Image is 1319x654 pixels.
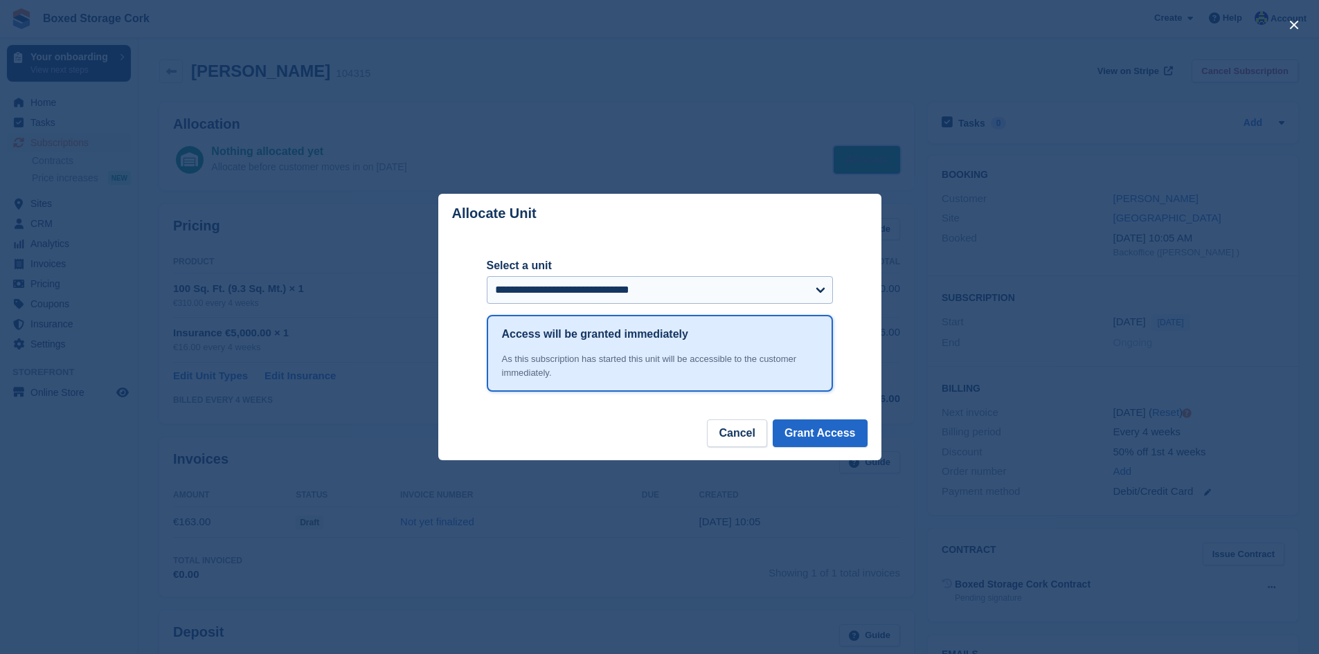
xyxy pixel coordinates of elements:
button: Grant Access [773,419,868,447]
p: Allocate Unit [452,206,537,221]
button: Cancel [707,419,766,447]
h1: Access will be granted immediately [502,326,688,343]
div: As this subscription has started this unit will be accessible to the customer immediately. [502,352,818,379]
button: close [1283,14,1305,36]
label: Select a unit [487,257,833,274]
